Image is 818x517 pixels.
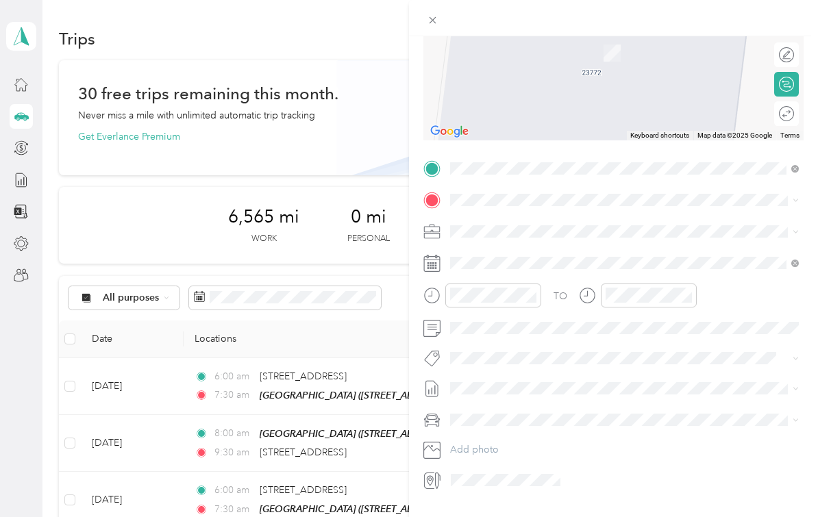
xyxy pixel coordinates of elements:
img: Google [427,123,472,140]
a: Open this area in Google Maps (opens a new window) [427,123,472,140]
button: Add photo [445,440,804,459]
span: Map data ©2025 Google [697,131,772,139]
button: Keyboard shortcuts [630,131,689,140]
iframe: Everlance-gr Chat Button Frame [741,440,818,517]
div: TO [554,289,567,303]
